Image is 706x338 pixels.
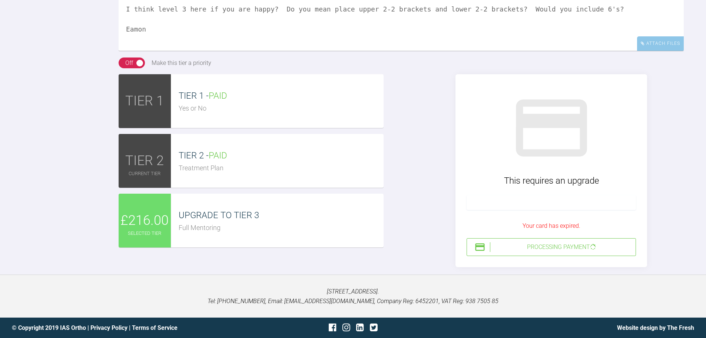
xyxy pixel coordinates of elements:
[179,103,384,114] div: Yes or No
[179,210,259,220] span: UPGRADE TO TIER 3
[120,210,169,232] span: £216.00
[125,91,164,112] span: TIER 1
[179,91,227,101] span: TIER 1 -
[179,223,384,233] div: Full Mentoring
[125,58,133,68] div: Off
[467,174,636,188] div: This requires an upgrade
[179,163,384,174] div: Treatment Plan
[209,91,227,101] span: PAID
[490,242,633,252] div: Processing Payment
[209,150,227,161] span: PAID
[474,242,485,253] img: stripeIcon.ae7d7783.svg
[637,36,684,51] div: Attach Files
[467,221,636,231] div: Your card has expired.
[152,58,211,68] div: Make this tier a priority
[12,287,694,306] p: [STREET_ADDRESS]. Tel: [PHONE_NUMBER], Email: [EMAIL_ADDRESS][DOMAIN_NAME], Company Reg: 6452201,...
[617,324,694,331] a: Website design by The Fresh
[12,323,239,333] div: © Copyright 2019 IAS Ortho | |
[509,85,594,171] img: stripeGray.902526a8.svg
[125,150,164,172] span: TIER 2
[132,324,178,331] a: Terms of Service
[179,150,227,161] span: TIER 2 -
[471,199,631,206] iframe: Secure card payment input frame
[90,324,127,331] a: Privacy Policy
